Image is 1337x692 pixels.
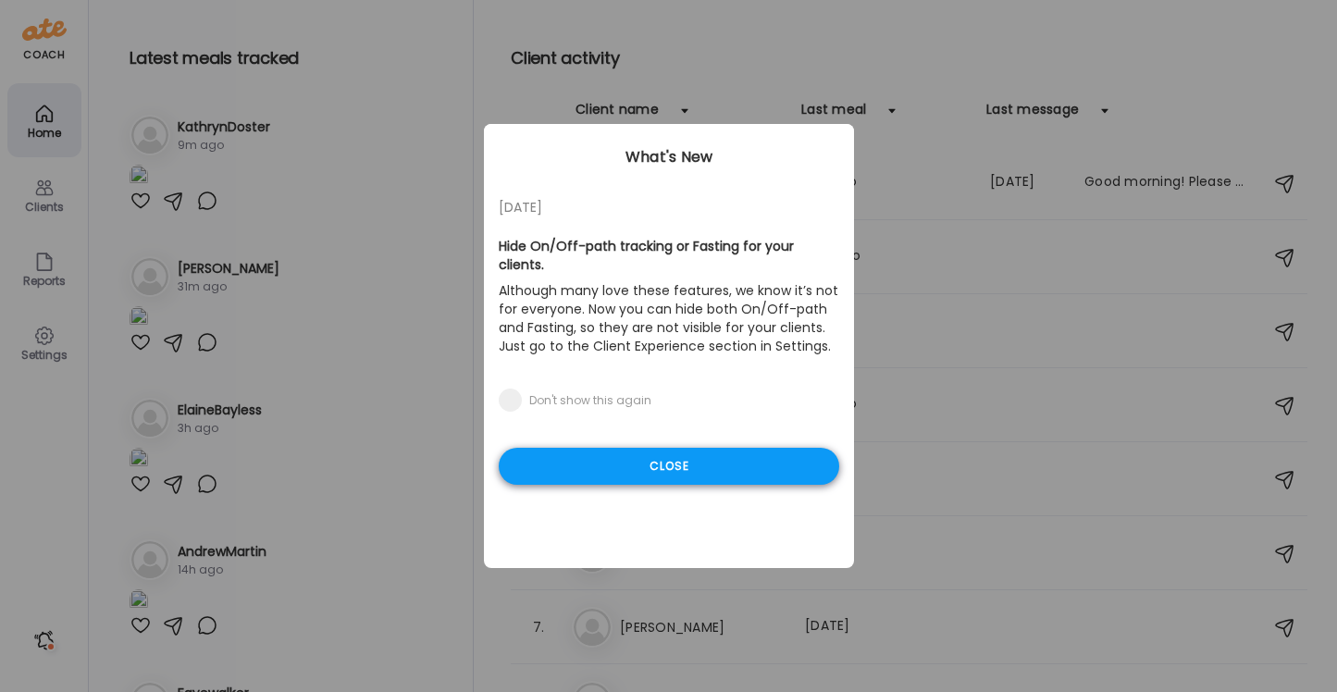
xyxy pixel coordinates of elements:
[499,196,839,218] div: [DATE]
[499,237,794,274] b: Hide On/Off-path tracking or Fasting for your clients.
[499,448,839,485] div: Close
[499,278,839,359] p: Although many love these features, we know it’s not for everyone. Now you can hide both On/Off-pa...
[529,393,651,408] div: Don't show this again
[484,146,854,168] div: What's New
